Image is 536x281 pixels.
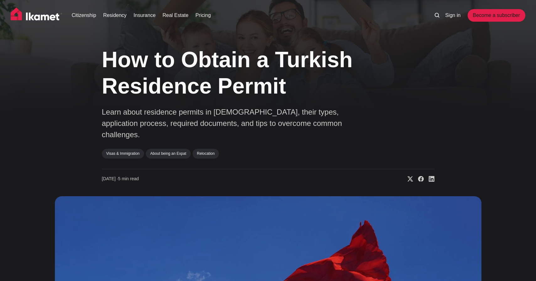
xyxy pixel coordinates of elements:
a: Residency [103,12,127,19]
h1: How to Obtain a Turkish Residence Permit [102,46,372,99]
time: 5 min read [102,176,139,182]
a: About being an Expat [146,149,191,158]
a: Share on Facebook [413,176,424,182]
p: Learn about residence permits in [DEMOGRAPHIC_DATA], their types, application process, required d... [102,106,353,140]
a: Visas & Immigration [102,149,144,158]
img: Ikamet home [11,8,62,23]
a: Citizenship [72,12,96,19]
a: Share on Linkedin [424,176,434,182]
a: Insurance [134,12,156,19]
a: Become a subscriber [468,9,525,22]
span: [DATE] ∙ [102,176,118,181]
a: Pricing [195,12,211,19]
a: Real Estate [162,12,188,19]
a: Relocation [193,149,219,158]
a: Sign in [445,12,460,19]
a: Share on X [402,176,413,182]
